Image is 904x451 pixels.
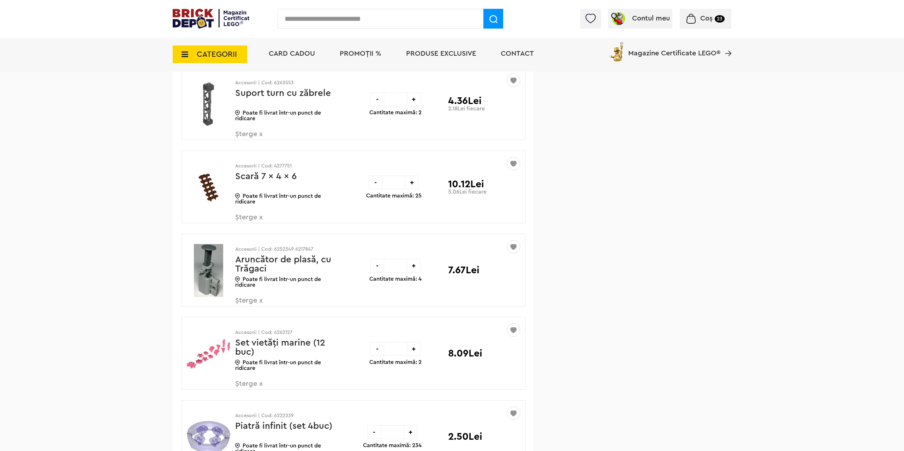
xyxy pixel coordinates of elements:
[235,338,325,356] a: Set vietăți marine (12 buc)
[235,380,318,395] span: Șterge x
[448,348,482,358] p: 8.09Lei
[235,413,336,418] p: Accesorii | Cod: 6222339
[370,92,384,106] div: -
[197,50,237,58] span: CATEGORII
[715,15,725,23] small: 23
[235,214,318,229] span: Șterge x
[340,50,381,57] a: PROMOȚII %
[448,189,487,195] p: 5.06Lei fiecare
[405,176,419,189] div: +
[235,255,331,273] a: Aruncător de plasă, cu Trăgaci
[235,193,336,205] p: Poate fi livrat într-un punct de ridicare
[448,432,482,441] p: 2.50Lei
[235,164,336,169] p: Accesorii | Cod: 4277751
[235,330,336,335] p: Accesorii | Cod: 6262127
[370,342,384,356] div: -
[628,41,720,57] span: Magazine Certificate LEGO®
[235,172,297,181] a: Scară 7 x 4 x 6
[448,265,480,275] p: 7.67Lei
[370,259,384,273] div: -
[366,193,422,199] p: Cantitate maximă: 25
[235,297,318,312] span: Șterge x
[407,259,421,273] div: +
[369,359,422,365] p: Cantitate maximă: 2
[235,80,336,85] p: Accesorii | Cod: 6263553
[187,327,230,380] img: Set vietăți marine (12 buc)
[632,15,670,22] span: Contul meu
[448,179,484,189] p: 10.12Lei
[235,421,332,431] a: Piatră infinit (set 4buc)
[448,96,482,106] p: 4.36Lei
[700,15,713,22] span: Coș
[235,89,331,98] a: Suport turn cu zăbrele
[369,276,422,282] p: Cantitate maximă: 4
[369,176,382,189] div: -
[269,50,315,57] a: Card Cadou
[187,161,230,213] img: Scară 7 x 4 x 6
[194,244,223,297] img: Aruncător de plasă, cu Trăgaci
[235,247,336,252] p: Accesorii | Cod: 6252349 6217847
[448,106,485,111] p: 2.18Lei fiecare
[235,110,336,121] p: Poate fi livrat într-un punct de ridicare
[235,360,336,371] p: Poate fi livrat într-un punct de ridicare
[369,110,422,115] p: Cantitate maximă: 2
[235,276,336,288] p: Poate fi livrat într-un punct de ridicare
[404,425,417,439] div: +
[501,50,534,57] a: Contact
[407,92,421,106] div: +
[406,50,476,57] a: Produse exclusive
[367,425,381,439] div: -
[407,342,421,356] div: +
[363,443,422,448] p: Cantitate maximă: 234
[187,78,230,130] img: Suport turn cu zăbrele
[235,130,318,146] span: Șterge x
[720,41,731,48] a: Magazine Certificate LEGO®
[611,15,670,22] a: Contul meu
